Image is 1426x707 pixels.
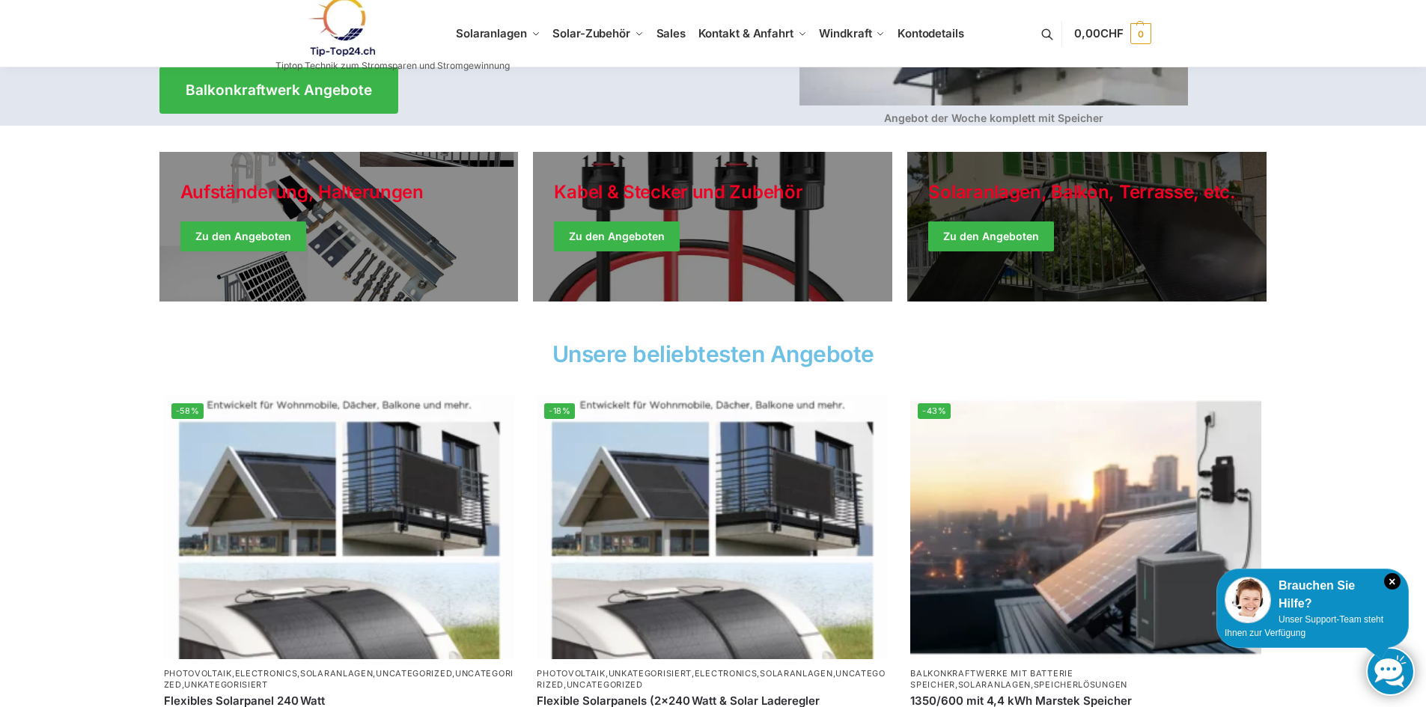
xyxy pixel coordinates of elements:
a: Unkategorisiert [609,668,692,679]
img: Balkon-Terrassen-Kraftwerke 8 [164,396,515,659]
span: Solar-Zubehör [552,26,630,40]
a: Unkategorisiert [184,679,268,690]
a: Photovoltaik [537,668,605,679]
p: Tiptop Technik zum Stromsparen und Stromgewinnung [275,61,510,70]
a: 0,00CHF 0 [1074,11,1151,56]
div: Brauchen Sie Hilfe? [1225,577,1401,613]
a: -43%Balkonkraftwerk mit Marstek Speicher [910,396,1261,659]
a: Solaranlagen [958,679,1031,690]
span: Windkraft [819,26,871,40]
span: Solaranlagen [456,26,527,40]
a: Uncategorized [537,668,885,690]
h2: Unsere beliebtesten Angebote [159,343,1267,365]
span: 0 [1130,23,1151,44]
p: , , [910,668,1261,691]
a: Solaranlagen [300,668,373,679]
a: Uncategorized [164,668,514,690]
a: Uncategorized [376,668,452,679]
span: CHF [1100,26,1124,40]
a: Electronics [695,668,758,679]
p: , , , , , [537,668,888,691]
span: Balkonkraftwerk Angebote [186,83,372,97]
img: Balkon-Terrassen-Kraftwerke 10 [910,396,1261,659]
p: , , , , , [164,668,515,691]
span: Kontakt & Anfahrt [698,26,793,40]
a: Holiday Style [533,152,892,302]
img: Balkon-Terrassen-Kraftwerke 8 [537,396,888,659]
span: Kontodetails [898,26,964,40]
a: Electronics [235,668,298,679]
a: -58%Flexible Solar Module für Wohnmobile Camping Balkon [164,396,515,659]
img: Customer service [1225,577,1271,623]
a: Balkonkraftwerk Angebote [159,67,398,114]
span: 0,00 [1074,26,1123,40]
a: Balkonkraftwerke mit Batterie Speicher [910,668,1073,690]
a: Winter Jackets [907,152,1267,302]
a: Uncategorized [567,679,643,690]
a: Speicherlösungen [1034,679,1127,690]
i: Schließen [1384,573,1401,590]
a: Solaranlagen [760,668,832,679]
a: Holiday Style [159,152,519,302]
a: -18%Flexible Solar Module für Wohnmobile Camping Balkon [537,396,888,659]
a: Photovoltaik [164,668,232,679]
strong: Angebot der Woche komplett mit Speicher [884,111,1103,124]
span: Unser Support-Team steht Ihnen zur Verfügung [1225,614,1383,638]
span: Sales [656,26,686,40]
